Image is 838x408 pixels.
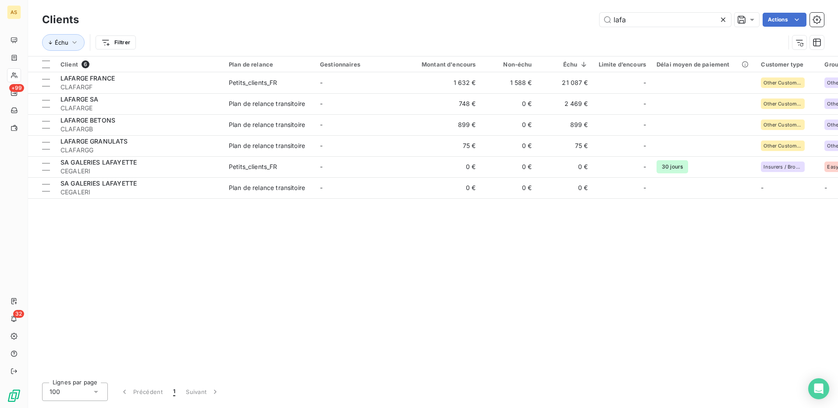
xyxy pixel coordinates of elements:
[537,135,593,156] td: 75 €
[537,156,593,177] td: 0 €
[320,79,323,86] span: -
[55,39,68,46] span: Échu
[481,156,537,177] td: 0 €
[229,99,305,108] div: Plan de relance transitoire
[406,177,481,198] td: 0 €
[411,61,476,68] div: Montant d'encours
[60,116,115,124] span: LAFARGE BETONS
[60,188,218,197] span: CEGALERI
[643,99,646,108] span: -
[763,143,802,148] span: Other Customers
[537,93,593,114] td: 2 469 €
[481,93,537,114] td: 0 €
[320,121,323,128] span: -
[643,120,646,129] span: -
[229,162,277,171] div: Petits_clients_FR
[657,160,688,173] span: 30 jours
[60,83,218,91] span: CLAFARGF
[657,61,750,68] div: Délai moyen de paiement
[763,80,802,85] span: Other Customers
[168,383,181,401] button: 1
[486,61,532,68] div: Non-échu
[406,72,481,93] td: 1 632 €
[60,104,218,113] span: CLAFARGE
[761,184,763,191] span: -
[7,5,21,19] div: AS
[229,183,305,192] div: Plan de relance transitoire
[481,72,537,93] td: 1 588 €
[320,163,323,170] span: -
[763,164,802,169] span: Insurers / Brokers
[763,101,802,106] span: Other Customers
[60,74,115,82] span: LAFARGE FRANCE
[60,125,218,134] span: CLAFARGB
[406,135,481,156] td: 75 €
[229,61,309,68] div: Plan de relance
[824,184,827,191] span: -
[481,135,537,156] td: 0 €
[50,387,60,396] span: 100
[406,114,481,135] td: 899 €
[763,122,802,127] span: Other Customers
[481,177,537,198] td: 0 €
[60,179,137,187] span: SA GALERIES LAFAYETTE
[42,34,85,51] button: Échu
[229,120,305,129] div: Plan de relance transitoire
[42,12,79,28] h3: Clients
[60,95,99,103] span: LAFARGE SA
[229,141,305,150] div: Plan de relance transitoire
[60,146,218,155] span: CLAFARGG
[320,100,323,107] span: -
[643,141,646,150] span: -
[60,158,137,166] span: SA GALERIES LAFAYETTE
[13,310,24,318] span: 32
[643,183,646,192] span: -
[481,114,537,135] td: 0 €
[320,184,323,191] span: -
[537,114,593,135] td: 899 €
[60,137,128,145] span: LAFARGE GRANULATS
[763,13,806,27] button: Actions
[173,387,175,396] span: 1
[600,13,731,27] input: Rechercher
[181,383,225,401] button: Suivant
[82,60,89,68] span: 6
[643,162,646,171] span: -
[537,177,593,198] td: 0 €
[643,78,646,87] span: -
[808,378,829,399] div: Open Intercom Messenger
[406,156,481,177] td: 0 €
[320,61,401,68] div: Gestionnaires
[599,61,646,68] div: Limite d’encours
[60,61,78,68] span: Client
[229,78,277,87] div: Petits_clients_FR
[406,93,481,114] td: 748 €
[761,61,814,68] div: Customer type
[537,72,593,93] td: 21 087 €
[9,84,24,92] span: +99
[543,61,588,68] div: Échu
[96,35,136,49] button: Filtrer
[320,142,323,149] span: -
[60,167,218,176] span: CEGALERI
[7,389,21,403] img: Logo LeanPay
[115,383,168,401] button: Précédent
